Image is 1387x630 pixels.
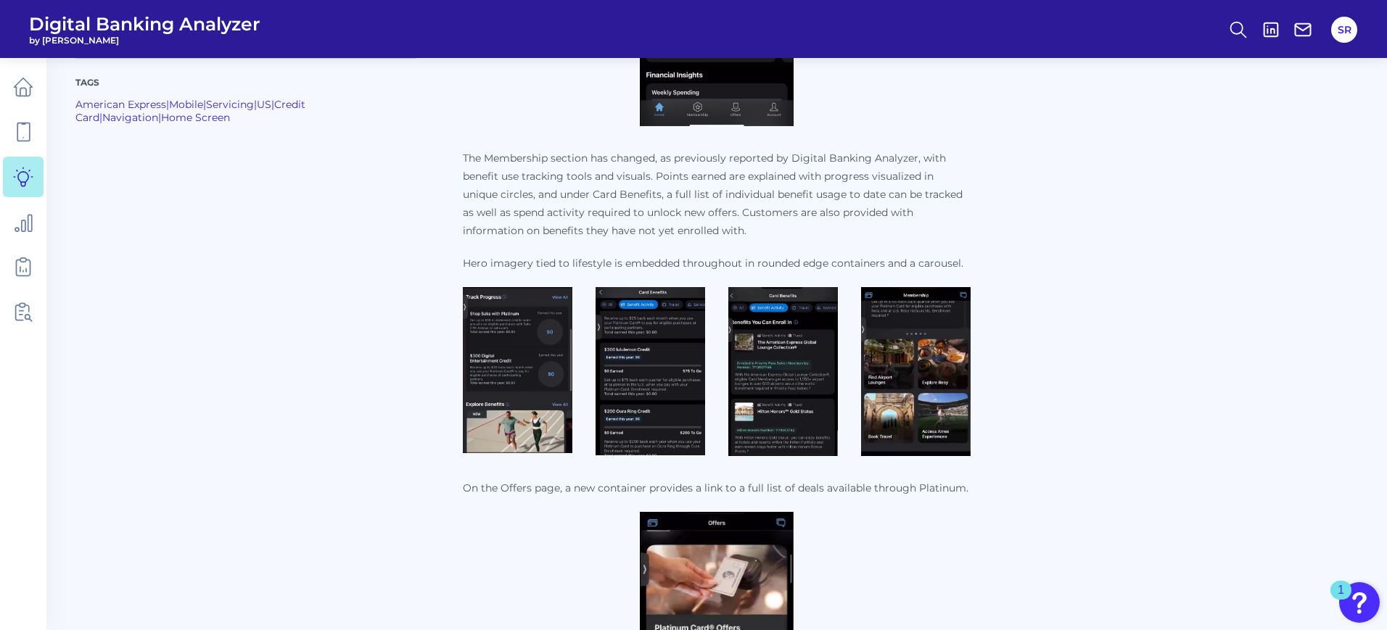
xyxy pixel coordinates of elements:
[254,98,257,111] span: |
[257,98,271,111] a: US
[161,111,230,124] a: Home Screen
[75,76,416,89] p: Tags
[463,287,572,453] img: mem1.png
[169,98,203,111] a: Mobile
[29,13,260,35] span: Digital Banking Analyzer
[158,111,161,124] span: |
[596,287,705,455] img: mem2.png
[29,35,260,46] span: by [PERSON_NAME]
[75,98,166,111] a: American Express
[203,98,206,111] span: |
[728,287,838,456] img: mem4.png
[166,98,169,111] span: |
[463,149,971,240] p: The Membership section has changed, as previously reported by Digital Banking Analyzer, with bene...
[1339,582,1380,623] button: Open Resource Center, 1 new notification
[463,254,971,273] p: Hero imagery tied to lifestyle is embedded throughout in rounded edge containers and a carousel.
[463,479,971,497] p: On the Offers page, a new container provides a link to a full list of deals available through Pla...
[1338,590,1344,609] div: 1
[206,98,254,111] a: Servicing
[102,111,158,124] a: Navigation
[99,111,102,124] span: |
[1331,17,1357,43] button: SR
[75,98,305,124] a: Credit Card
[861,287,971,456] img: mem5.png
[271,98,274,111] span: |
